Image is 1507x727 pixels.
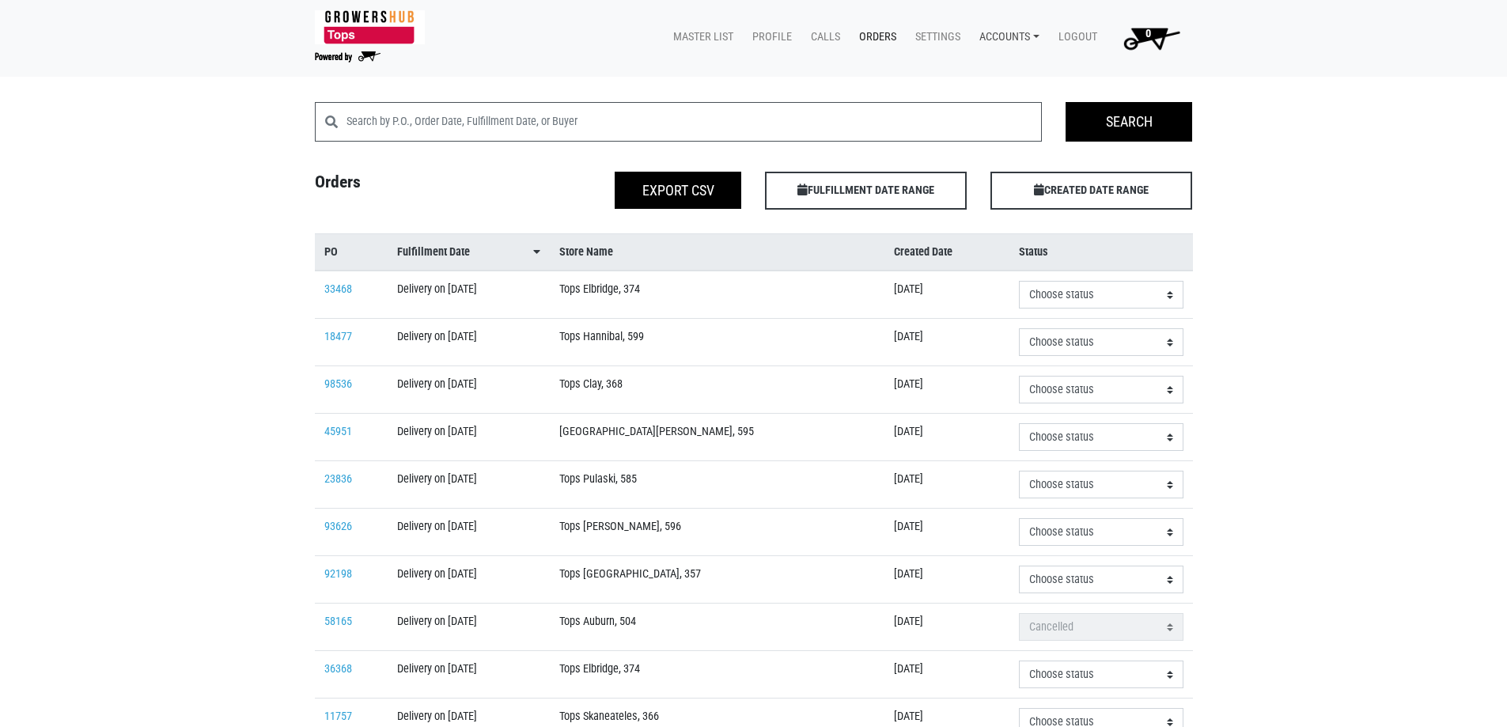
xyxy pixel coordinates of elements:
[550,651,884,699] td: Tops Elbridge, 374
[550,366,884,414] td: Tops Clay, 368
[397,244,470,261] span: Fulfillment Date
[315,10,425,44] img: 279edf242af8f9d49a69d9d2afa010fb.png
[303,172,528,203] h4: Orders
[884,366,1009,414] td: [DATE]
[397,244,540,261] a: Fulfillment Date
[884,604,1009,651] td: [DATE]
[894,244,1000,261] a: Created Date
[559,244,613,261] span: Store Name
[884,651,1009,699] td: [DATE]
[1019,244,1183,261] a: Status
[388,509,550,556] td: Delivery on [DATE]
[346,102,1043,142] input: Search by P.O., Order Date, Fulfillment Date, or Buyer
[894,244,952,261] span: Created Date
[324,282,352,296] a: 33468
[324,244,378,261] a: PO
[967,22,1046,52] a: Accounts
[388,651,550,699] td: Delivery on [DATE]
[550,319,884,366] td: Tops Hannibal, 599
[550,414,884,461] td: [GEOGRAPHIC_DATA][PERSON_NAME], 595
[661,22,740,52] a: Master List
[559,244,875,261] a: Store Name
[388,556,550,604] td: Delivery on [DATE]
[884,414,1009,461] td: [DATE]
[324,520,352,533] a: 93626
[884,271,1009,319] td: [DATE]
[1145,27,1151,40] span: 0
[324,377,352,391] a: 98536
[324,662,352,676] a: 36368
[388,319,550,366] td: Delivery on [DATE]
[1046,22,1104,52] a: Logout
[884,556,1009,604] td: [DATE]
[324,244,338,261] span: PO
[324,567,352,581] a: 92198
[1104,22,1193,54] a: 0
[884,461,1009,509] td: [DATE]
[388,366,550,414] td: Delivery on [DATE]
[388,271,550,319] td: Delivery on [DATE]
[550,509,884,556] td: Tops [PERSON_NAME], 596
[765,172,967,210] span: FULFILLMENT DATE RANGE
[798,22,846,52] a: Calls
[550,271,884,319] td: Tops Elbridge, 374
[1019,244,1048,261] span: Status
[615,172,741,209] button: Export CSV
[884,509,1009,556] td: [DATE]
[324,472,352,486] a: 23836
[1116,22,1187,54] img: Cart
[324,615,352,628] a: 58165
[1066,102,1192,142] input: Search
[990,172,1192,210] span: CREATED DATE RANGE
[388,414,550,461] td: Delivery on [DATE]
[324,710,352,723] a: 11757
[324,425,352,438] a: 45951
[388,604,550,651] td: Delivery on [DATE]
[884,319,1009,366] td: [DATE]
[550,604,884,651] td: Tops Auburn, 504
[315,51,381,62] img: Powered by Big Wheelbarrow
[550,461,884,509] td: Tops Pulaski, 585
[846,22,903,52] a: Orders
[740,22,798,52] a: Profile
[903,22,967,52] a: Settings
[550,556,884,604] td: Tops [GEOGRAPHIC_DATA], 357
[388,461,550,509] td: Delivery on [DATE]
[324,330,352,343] a: 18477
